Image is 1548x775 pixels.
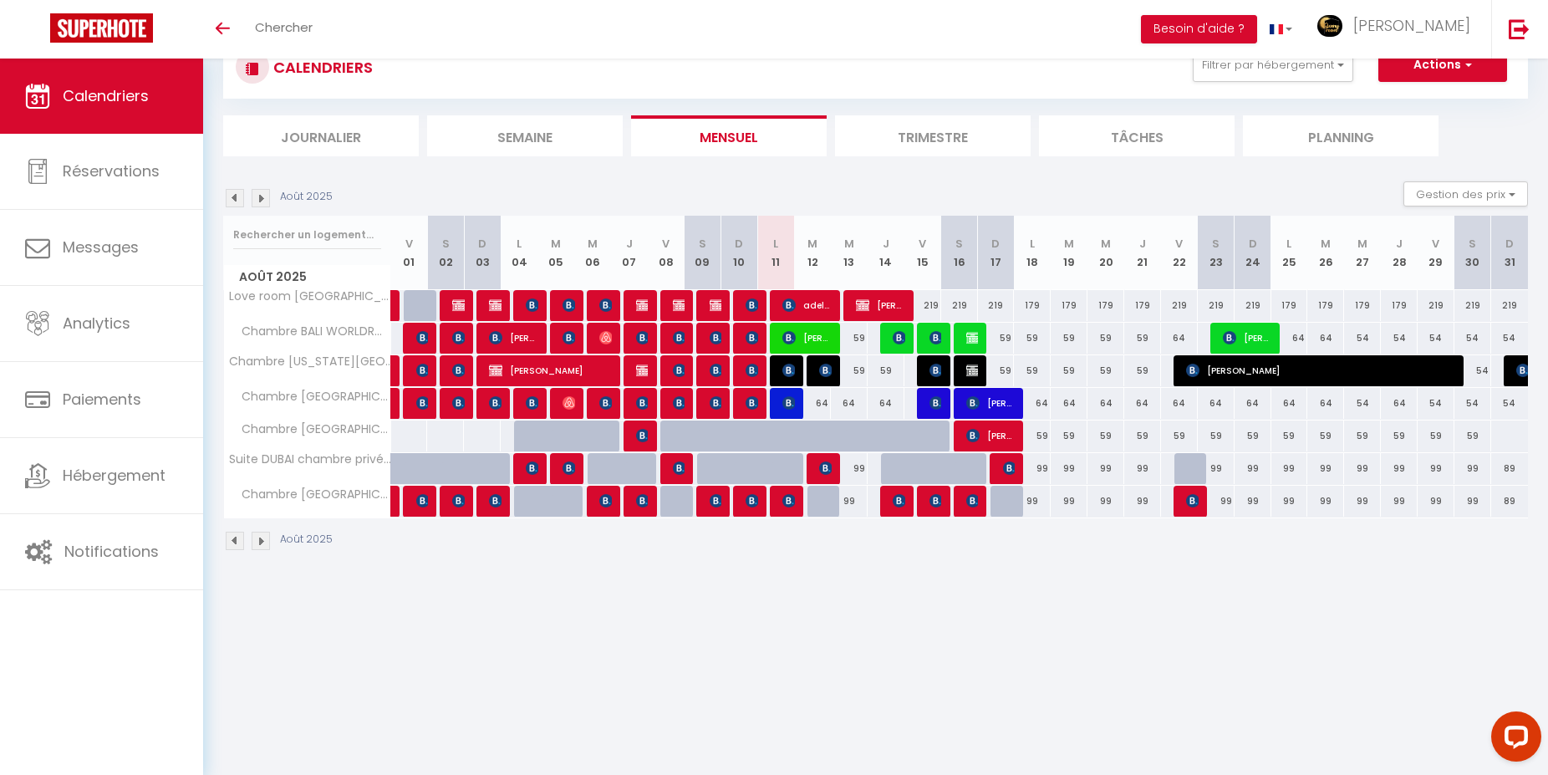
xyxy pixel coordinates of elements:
[746,289,758,321] span: [PERSON_NAME]
[710,354,722,386] span: [PERSON_NAME] terrisse
[1491,453,1528,484] div: 89
[868,388,904,419] div: 64
[227,486,394,504] span: Chambre [GEOGRAPHIC_DATA]
[1454,421,1491,451] div: 59
[563,387,575,419] span: [PERSON_NAME]
[1307,421,1344,451] div: 59
[1344,453,1381,484] div: 99
[1491,290,1528,321] div: 219
[1212,236,1220,252] abbr: S
[1418,453,1454,484] div: 99
[746,354,758,386] span: [PERSON_NAME]
[782,289,832,321] span: adel korkbane
[782,354,795,386] span: [PERSON_NAME]
[1124,323,1161,354] div: 59
[227,453,394,466] span: Suite DUBAI chambre privée avec espace commun
[966,485,979,517] span: WebOptimierung UG (haftungsbeschränkt) [PERSON_NAME]
[227,290,394,303] span: Love room [GEOGRAPHIC_DATA] by sunnyroom
[1344,290,1381,321] div: 179
[416,354,429,386] span: [PERSON_NAME]
[50,13,153,43] img: Super Booking
[1124,355,1161,386] div: 59
[1353,15,1470,36] span: [PERSON_NAME]
[1381,216,1418,290] th: 28
[1381,453,1418,484] div: 99
[1271,290,1308,321] div: 179
[452,354,465,386] span: [PERSON_NAME]
[1161,388,1198,419] div: 64
[489,354,612,386] span: [PERSON_NAME]
[636,289,649,321] span: Galale Galale
[1087,355,1124,386] div: 59
[255,18,313,36] span: Chercher
[599,289,612,321] span: ourahou khalil
[636,485,649,517] span: [PERSON_NAME]
[416,485,429,517] span: [PERSON_NAME]
[1454,290,1491,321] div: 219
[1307,216,1344,290] th: 26
[1418,323,1454,354] div: 54
[478,236,486,252] abbr: D
[782,387,795,419] span: [PERSON_NAME]
[1307,323,1344,354] div: 64
[929,387,942,419] span: [PERSON_NAME]
[1454,355,1491,386] div: 54
[489,485,502,517] span: [PERSON_NAME]
[1307,453,1344,484] div: 99
[1051,421,1087,451] div: 59
[1307,388,1344,419] div: 64
[1271,486,1308,517] div: 99
[63,161,160,181] span: Réservations
[955,236,963,252] abbr: S
[1014,290,1051,321] div: 179
[551,236,561,252] abbr: M
[1051,216,1087,290] th: 19
[1161,421,1198,451] div: 59
[1141,15,1257,43] button: Besoin d'aide ?
[673,387,685,419] span: [PERSON_NAME]
[1378,48,1507,82] button: Actions
[1161,216,1198,290] th: 22
[1491,323,1528,354] div: 54
[1344,486,1381,517] div: 99
[1271,421,1308,451] div: 59
[1087,453,1124,484] div: 99
[1124,388,1161,419] div: 64
[1051,355,1087,386] div: 59
[1139,236,1146,252] abbr: J
[757,216,794,290] th: 11
[794,216,831,290] th: 12
[1087,388,1124,419] div: 64
[746,485,758,517] span: [PERSON_NAME]
[746,322,758,354] span: Vásárhelyi Éva
[1418,388,1454,419] div: 54
[1454,216,1491,290] th: 30
[1087,216,1124,290] th: 20
[1014,388,1051,419] div: 64
[929,485,942,517] span: [PERSON_NAME]
[844,236,854,252] abbr: M
[1478,705,1548,775] iframe: LiveChat chat widget
[807,236,817,252] abbr: M
[405,236,413,252] abbr: V
[636,420,649,451] span: Slim REZGUI
[636,322,649,354] span: [PERSON_NAME]
[1344,388,1381,419] div: 54
[63,313,130,334] span: Analytics
[1198,290,1235,321] div: 219
[227,388,394,406] span: Chambre [GEOGRAPHIC_DATA]
[442,236,450,252] abbr: S
[883,236,889,252] abbr: J
[662,236,670,252] abbr: V
[773,236,778,252] abbr: L
[1403,181,1528,206] button: Gestion des prix
[868,355,904,386] div: 59
[280,532,333,548] p: Août 2025
[1418,290,1454,321] div: 219
[64,541,159,562] span: Notifications
[966,354,979,386] span: [PERSON_NAME]
[517,236,522,252] abbr: L
[223,115,419,156] li: Journalier
[819,452,832,484] span: [PERSON_NAME]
